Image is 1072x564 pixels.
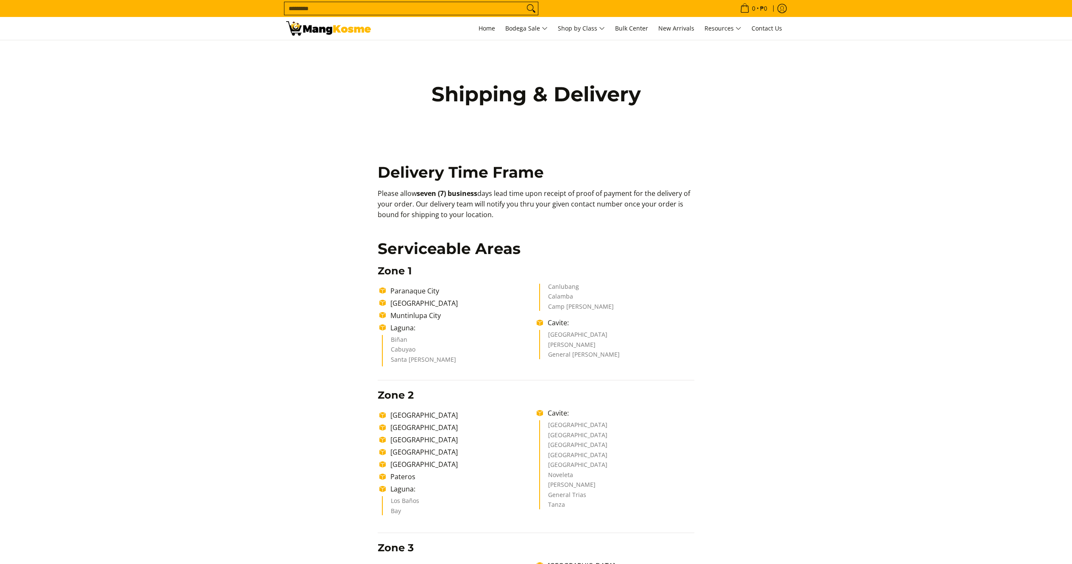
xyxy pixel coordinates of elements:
img: Shipping &amp; Delivery Page l Mang Kosme: Home Appliances Warehouse Sale! [286,21,371,36]
b: seven (7) business [417,189,477,198]
h3: Zone 2 [378,389,694,402]
li: General Trias [548,492,686,502]
li: Camp [PERSON_NAME] [548,304,686,311]
li: [GEOGRAPHIC_DATA] [548,452,686,462]
a: Home [474,17,499,40]
li: [GEOGRAPHIC_DATA] [386,422,537,433]
span: Resources [704,23,741,34]
li: [GEOGRAPHIC_DATA] [548,462,686,472]
p: Please allow days lead time upon receipt of proof of payment for the delivery of your order. Our ... [378,188,694,228]
li: [GEOGRAPHIC_DATA] [548,432,686,442]
span: 0 [751,6,757,11]
li: Canlubang [548,284,686,294]
span: Contact Us [752,24,782,32]
span: Shop by Class [558,23,605,34]
li: [GEOGRAPHIC_DATA] [386,410,537,420]
nav: Main Menu [379,17,786,40]
a: Bulk Center [611,17,652,40]
h3: Zone 1 [378,265,694,277]
li: Cabuyao [391,346,529,357]
li: General [PERSON_NAME] [548,352,686,359]
span: Paranaque City [390,286,439,296]
li: Muntinlupa City [386,310,537,321]
li: [PERSON_NAME] [548,342,686,352]
span: Bulk Center [615,24,648,32]
h2: Serviceable Areas [378,239,694,258]
li: [GEOGRAPHIC_DATA] [548,332,686,342]
li: Cavite: [543,318,694,328]
li: Laguna: [386,323,537,333]
li: Tanza [548,502,686,509]
li: Calamba [548,293,686,304]
span: New Arrivals [658,24,694,32]
li: [GEOGRAPHIC_DATA] [386,435,537,445]
a: Contact Us [747,17,786,40]
a: Bodega Sale [501,17,552,40]
li: [GEOGRAPHIC_DATA] [386,298,537,308]
h1: Shipping & Delivery [413,81,659,107]
li: Los Baños [391,498,529,508]
a: Resources [700,17,746,40]
li: [GEOGRAPHIC_DATA] [548,442,686,452]
span: • [738,4,770,13]
li: Noveleta [548,472,686,482]
li: Santa [PERSON_NAME] [391,357,529,367]
li: Pateros [386,472,537,482]
li: [GEOGRAPHIC_DATA] [386,447,537,457]
li: Biñan [391,337,529,347]
li: [PERSON_NAME] [548,482,686,492]
a: New Arrivals [654,17,699,40]
li: [GEOGRAPHIC_DATA] [548,422,686,432]
a: Shop by Class [554,17,609,40]
button: Search [524,2,538,15]
span: Bodega Sale [505,23,548,34]
li: Bay [391,508,529,516]
h3: Zone 3 [378,542,694,554]
span: ₱0 [759,6,768,11]
span: Home [479,24,495,32]
li: Laguna: [386,484,537,494]
li: Cavite: [543,408,694,418]
h2: Delivery Time Frame [378,163,694,182]
li: [GEOGRAPHIC_DATA] [386,459,537,469]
